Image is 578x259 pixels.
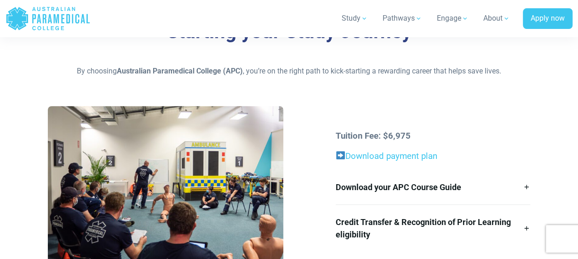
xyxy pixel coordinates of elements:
a: Credit Transfer & Recognition of Prior Learning eligibility [336,205,530,252]
a: Australian Paramedical College [6,4,91,34]
p: By choosing , you’re on the right path to kick-starting a rewarding career that helps save lives. [48,66,530,77]
img: ➡️ [336,151,345,160]
a: Study [336,6,373,31]
a: Download payment plan [345,151,437,161]
a: Apply now [523,8,572,29]
a: Pathways [377,6,428,31]
a: Engage [431,6,474,31]
a: Download your APC Course Guide [336,170,530,204]
strong: Tuition Fee: $6,975 [336,131,411,141]
strong: Australian Paramedical College (APC) [117,67,243,75]
a: About [478,6,515,31]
